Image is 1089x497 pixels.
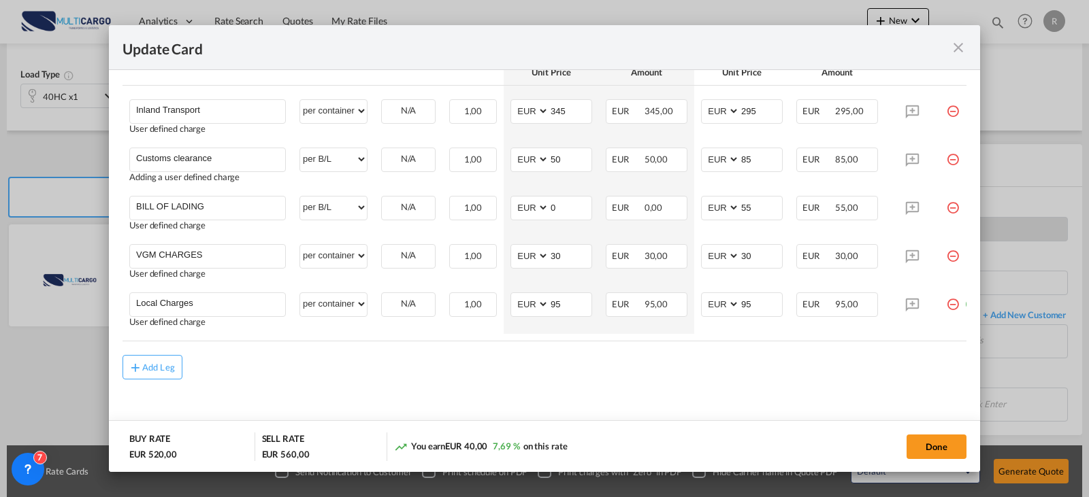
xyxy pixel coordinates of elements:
span: 7,69 % [493,441,519,451]
div: N/A [382,293,435,314]
div: EUR 520,00 [129,448,177,460]
span: 295,00 [835,105,864,116]
select: per container [300,245,367,267]
div: User defined charge [129,220,286,230]
span: EUR [612,105,643,116]
span: EUR [612,154,643,165]
div: N/A [382,196,435,218]
span: 95,00 [645,298,668,309]
input: Charge Name [136,245,285,265]
input: 345 [549,100,591,120]
span: EUR [802,154,833,165]
input: 55 [740,196,782,217]
div: User defined charge [129,124,286,134]
div: Update Card [123,39,950,56]
div: Adding a user defined charge [129,172,286,182]
select: per B/L [300,148,367,170]
md-input-container: BILL OF LADING [130,196,285,217]
span: 50,00 [645,154,668,165]
span: 0,00 [645,202,663,213]
span: 1,00 [464,154,483,165]
md-icon: icon-minus-circle-outline red-400-fg [946,148,960,161]
div: N/A [382,245,435,266]
md-icon: icon-minus-circle-outline red-400-fg [946,244,960,258]
input: 50 [549,148,591,169]
md-icon: icon-minus-circle-outline red-400-fg [946,292,960,306]
th: Amount [790,59,885,86]
span: 345,00 [645,105,673,116]
th: Amount [599,59,694,86]
input: 295 [740,100,782,120]
div: SELL RATE [262,432,304,448]
span: 85,00 [835,154,859,165]
md-input-container: VGM CHARGES [130,245,285,265]
md-icon: icon-minus-circle-outline red-400-fg [946,99,960,113]
button: Done [907,434,966,459]
span: EUR [612,298,643,309]
select: per container [300,100,367,122]
md-input-container: Inland Transport [130,100,285,120]
input: 30 [740,245,782,265]
span: EUR [802,250,833,261]
div: Add Leg [142,363,175,371]
input: 95 [549,293,591,313]
md-icon: icon-trending-up [394,440,408,453]
input: Charge Name [136,293,285,313]
span: 1,00 [464,298,483,309]
select: per B/L [300,196,367,218]
span: 1,00 [464,202,483,213]
th: Unit Price [694,59,790,86]
span: EUR [612,202,643,213]
span: 55,00 [835,202,859,213]
span: 95,00 [835,298,859,309]
div: N/A [382,148,435,169]
md-input-container: Customs clearance [130,148,285,169]
span: EUR [612,250,643,261]
span: EUR [802,202,833,213]
md-dialog: Update Card Port ... [109,25,980,473]
div: BUY RATE [129,432,170,448]
span: EUR [802,105,833,116]
input: 30 [549,245,591,265]
div: User defined charge [129,269,286,279]
input: 85 [740,148,782,169]
md-icon: icon-plus md-link-fg s20 [129,360,142,374]
div: EUR 560,00 [262,448,310,460]
div: You earn on this rate [394,440,567,454]
input: Charge Name [136,148,285,169]
span: 1,00 [464,105,483,116]
md-icon: icon-plus-circle-outline green-400-fg [964,292,978,306]
input: Charge Name [136,196,285,217]
span: 30,00 [835,250,859,261]
md-icon: icon-close fg-AAA8AD m-0 pointer [950,39,966,56]
input: 95 [740,293,782,313]
button: Add Leg [123,355,182,379]
md-icon: icon-minus-circle-outline red-400-fg [946,196,960,209]
span: EUR [802,298,833,309]
input: Charge Name [136,100,285,120]
span: 30,00 [645,250,668,261]
div: N/A [382,100,435,121]
span: EUR 40,00 [445,441,487,451]
div: User defined charge [129,317,286,327]
input: 0 [549,196,591,217]
select: per container [300,293,367,315]
span: 1,00 [464,250,483,261]
th: Unit Price [504,59,599,86]
md-input-container: Local Charges [130,293,285,313]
